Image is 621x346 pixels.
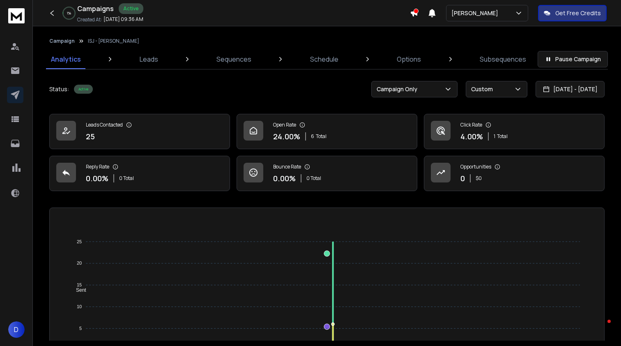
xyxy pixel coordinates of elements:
[273,131,300,142] p: 24.00 %
[77,282,82,287] tspan: 15
[86,122,123,128] p: Leads Contacted
[471,85,496,93] p: Custom
[119,3,143,14] div: Active
[77,304,82,309] tspan: 10
[77,261,82,266] tspan: 20
[555,9,601,17] p: Get Free Credits
[316,133,327,140] span: Total
[497,133,508,140] span: Total
[392,49,426,69] a: Options
[77,239,82,244] tspan: 25
[237,114,417,149] a: Open Rate24.00%6Total
[460,122,482,128] p: Click Rate
[77,4,114,14] h1: Campaigns
[8,321,25,338] button: D
[49,38,75,44] button: Campaign
[86,131,95,142] p: 25
[460,164,491,170] p: Opportunities
[51,54,81,64] p: Analytics
[216,54,251,64] p: Sequences
[77,16,102,23] p: Created At:
[46,49,86,69] a: Analytics
[310,54,338,64] p: Schedule
[451,9,501,17] p: [PERSON_NAME]
[591,318,611,337] iframe: Intercom live chat
[49,85,69,93] p: Status:
[377,85,421,93] p: Campaign Only
[49,114,230,149] a: Leads Contacted25
[212,49,256,69] a: Sequences
[538,51,608,67] button: Pause Campaign
[49,156,230,191] a: Reply Rate0.00%0 Total
[460,173,465,184] p: 0
[135,49,163,69] a: Leads
[79,326,82,331] tspan: 5
[88,38,139,44] p: ISJ - [PERSON_NAME]
[273,173,296,184] p: 0.00 %
[424,156,605,191] a: Opportunities0$0
[397,54,421,64] p: Options
[306,175,321,182] p: 0 Total
[536,81,605,97] button: [DATE] - [DATE]
[311,133,314,140] span: 6
[86,164,109,170] p: Reply Rate
[237,156,417,191] a: Bounce Rate0.00%0 Total
[475,49,531,69] a: Subsequences
[67,11,71,16] p: 1 %
[538,5,607,21] button: Get Free Credits
[480,54,526,64] p: Subsequences
[86,173,108,184] p: 0.00 %
[424,114,605,149] a: Click Rate4.00%1Total
[305,49,343,69] a: Schedule
[119,175,134,182] p: 0 Total
[476,175,482,182] p: $ 0
[140,54,158,64] p: Leads
[8,8,25,23] img: logo
[460,131,483,142] p: 4.00 %
[494,133,495,140] span: 1
[103,16,143,23] p: [DATE] 09:36 AM
[70,287,86,293] span: Sent
[74,85,93,94] div: Active
[273,122,296,128] p: Open Rate
[273,164,301,170] p: Bounce Rate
